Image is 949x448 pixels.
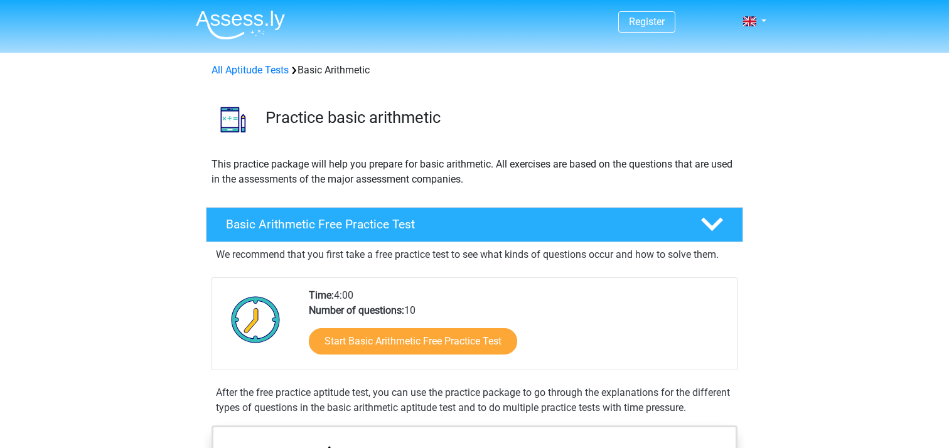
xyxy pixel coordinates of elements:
b: Number of questions: [309,304,404,316]
div: 4:00 10 [299,288,737,370]
a: All Aptitude Tests [212,64,289,76]
h4: Basic Arithmetic Free Practice Test [226,217,680,232]
a: Register [629,16,665,28]
b: Time: [309,289,334,301]
div: After the free practice aptitude test, you can use the practice package to go through the explana... [211,385,738,415]
a: Basic Arithmetic Free Practice Test [201,207,748,242]
div: Basic Arithmetic [206,63,743,78]
p: This practice package will help you prepare for basic arithmetic. All exercises are based on the ... [212,157,737,187]
img: Clock [224,288,287,351]
img: basic arithmetic [206,93,260,146]
img: Assessly [196,10,285,40]
h3: Practice basic arithmetic [265,108,733,127]
a: Start Basic Arithmetic Free Practice Test [309,328,517,355]
p: We recommend that you first take a free practice test to see what kinds of questions occur and ho... [216,247,733,262]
